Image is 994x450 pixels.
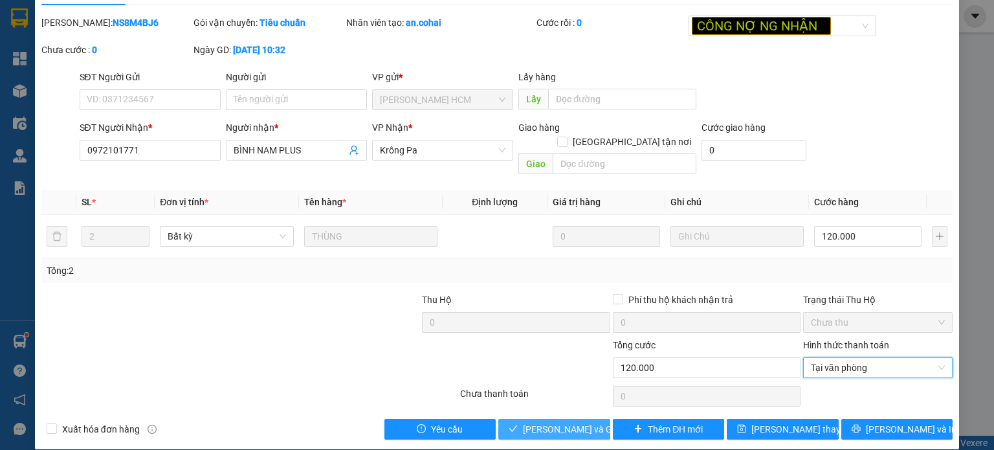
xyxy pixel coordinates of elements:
div: Gói vận chuyển: [193,16,343,30]
span: exclamation-circle [417,424,426,434]
span: Tổng cước [613,340,656,350]
span: Cước hàng [814,197,859,207]
button: exclamation-circleYêu cầu [384,419,496,440]
span: CÔNG NỢ NG NHẬN [692,17,831,35]
span: Lấy [518,89,548,109]
span: check [509,424,518,434]
input: Dọc đường [553,153,696,174]
input: Cước giao hàng [701,140,806,161]
span: [PERSON_NAME] và Giao hàng [523,422,647,436]
span: Trần Phú HCM [380,90,505,109]
span: Thu Hộ [422,295,452,305]
label: Hình thức thanh toán [803,340,889,350]
span: Bất kỳ [168,227,285,246]
span: Giá trị hàng [553,197,601,207]
button: printer[PERSON_NAME] và In [841,419,953,440]
button: check[PERSON_NAME] và Giao hàng [498,419,610,440]
div: VP gửi [372,70,513,84]
input: 0 [553,226,660,247]
span: Xuất hóa đơn hàng [57,422,145,436]
input: VD: Bàn, Ghế [304,226,437,247]
span: Thêm ĐH mới [648,422,703,436]
span: Chưa thu [811,313,945,332]
span: Tên hàng [304,197,346,207]
div: Ngày GD: [193,43,343,57]
span: close [819,25,826,31]
span: [PERSON_NAME] thay đổi [751,422,855,436]
span: Lấy hàng [518,72,556,82]
span: printer [852,424,861,434]
input: Dọc đường [548,89,696,109]
b: 0 [577,17,582,28]
label: Cước giao hàng [701,122,766,133]
span: Đơn vị tính [160,197,208,207]
th: Ghi chú [665,190,809,215]
span: user-add [349,145,359,155]
div: Người nhận [226,120,367,135]
span: save [737,424,746,434]
span: [PERSON_NAME] và In [866,422,956,436]
span: Tại văn phòng [811,358,945,377]
span: plus [634,424,643,434]
span: [GEOGRAPHIC_DATA] tận nơi [568,135,696,149]
input: Ghi Chú [670,226,804,247]
span: Yêu cầu [431,422,463,436]
span: VP Nhận [372,122,408,133]
button: delete [47,226,67,247]
button: save[PERSON_NAME] thay đổi [727,419,839,440]
div: Tổng: 2 [47,264,384,278]
span: SL [82,197,92,207]
button: plus [932,226,947,247]
div: Chưa thanh toán [459,387,611,409]
b: 0 [92,45,97,55]
span: Krông Pa [380,141,505,160]
span: Định lượng [472,197,518,207]
span: Giao [518,153,553,174]
div: [PERSON_NAME]: [41,16,191,30]
div: SĐT Người Gửi [80,70,221,84]
span: Phí thu hộ khách nhận trả [623,293,738,307]
b: NS8M4BJ6 [113,17,159,28]
div: Chưa cước : [41,43,191,57]
b: Tiêu chuẩn [260,17,305,28]
div: SĐT Người Nhận [80,120,221,135]
b: an.cohai [406,17,441,28]
span: Giao hàng [518,122,560,133]
div: Người gửi [226,70,367,84]
div: Cước rồi : [536,16,686,30]
span: info-circle [148,425,157,434]
button: plusThêm ĐH mới [613,419,725,440]
div: Trạng thái Thu Hộ [803,293,953,307]
b: [DATE] 10:32 [233,45,285,55]
div: Nhân viên tạo: [346,16,534,30]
